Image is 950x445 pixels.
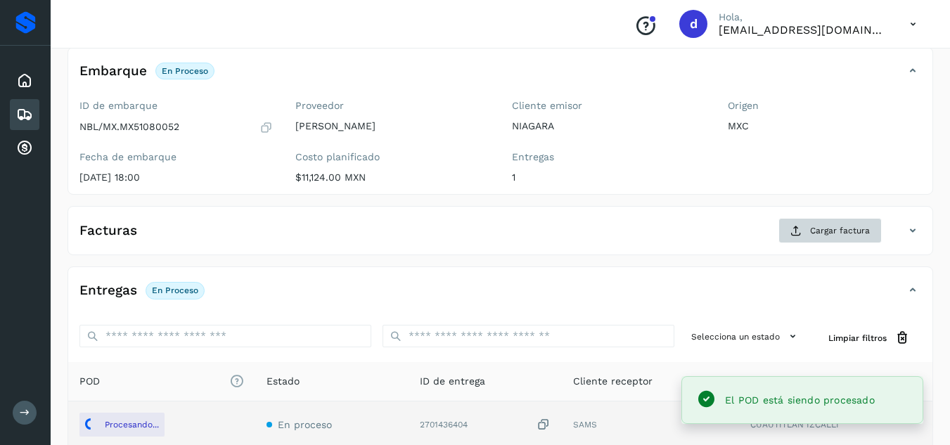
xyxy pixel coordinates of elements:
[719,11,887,23] p: Hola,
[79,63,147,79] h4: Embarque
[778,218,882,243] button: Cargar factura
[79,151,273,163] label: Fecha de embarque
[162,66,208,76] p: En proceso
[10,65,39,96] div: Inicio
[79,172,273,183] p: [DATE] 18:00
[725,394,875,406] span: El POD está siendo procesado
[828,332,887,344] span: Limpiar filtros
[295,100,489,112] label: Proveedor
[719,23,887,37] p: daniel3129@outlook.com
[817,325,921,351] button: Limpiar filtros
[79,374,244,389] span: POD
[79,100,273,112] label: ID de embarque
[295,151,489,163] label: Costo planificado
[810,224,870,237] span: Cargar factura
[573,374,653,389] span: Cliente receptor
[512,120,705,132] p: NIAGARA
[68,59,932,94] div: EmbarqueEn proceso
[278,419,332,430] span: En proceso
[79,413,165,437] button: Procesando...
[728,100,921,112] label: Origen
[420,418,551,432] div: 2701436404
[420,374,485,389] span: ID de entrega
[152,285,198,295] p: En proceso
[512,172,705,183] p: 1
[79,283,137,299] h4: Entregas
[10,99,39,130] div: Embarques
[105,420,159,430] p: Procesando...
[267,374,300,389] span: Estado
[79,121,179,133] p: NBL/MX.MX51080052
[295,120,489,132] p: [PERSON_NAME]
[10,133,39,164] div: Cuentas por cobrar
[79,223,137,239] h4: Facturas
[512,151,705,163] label: Entregas
[728,120,921,132] p: MXC
[750,374,787,389] span: Destino
[295,172,489,183] p: $11,124.00 MXN
[512,100,705,112] label: Cliente emisor
[68,218,932,254] div: FacturasCargar factura
[68,278,932,314] div: EntregasEn proceso
[686,325,806,348] button: Selecciona un estado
